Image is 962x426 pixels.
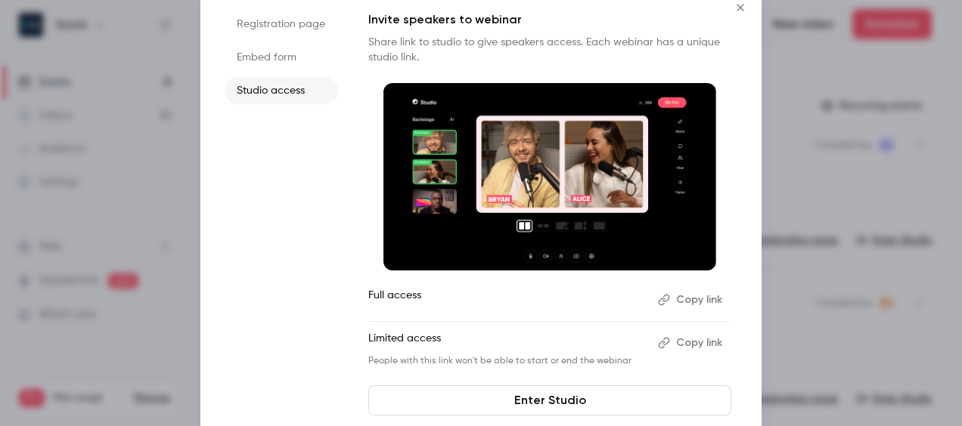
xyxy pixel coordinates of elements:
[368,385,731,415] a: Enter Studio
[225,77,338,104] li: Studio access
[383,83,716,270] img: Invite speakers to webinar
[368,11,731,29] p: Invite speakers to webinar
[225,11,338,38] li: Registration page
[225,44,338,71] li: Embed form
[652,331,731,355] button: Copy link
[368,35,731,65] p: Share link to studio to give speakers access. Each webinar has a unique studio link.
[368,355,646,367] p: People with this link won't be able to start or end the webinar
[368,331,646,355] p: Limited access
[652,288,731,312] button: Copy link
[368,288,646,312] p: Full access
